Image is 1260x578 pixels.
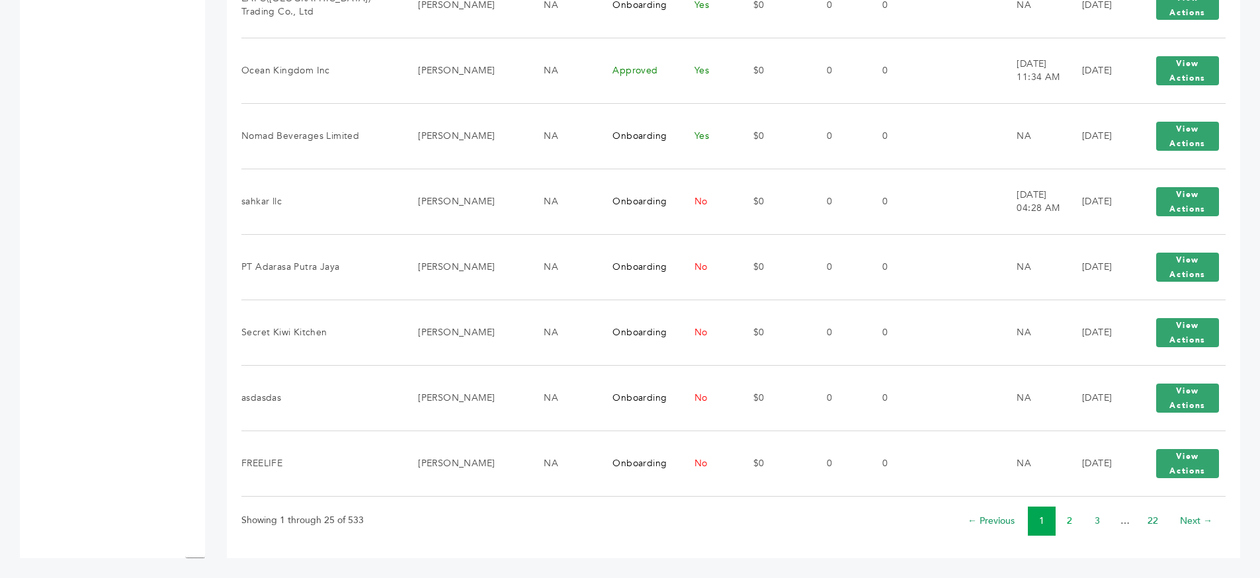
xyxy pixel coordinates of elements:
td: NA [527,365,596,431]
td: NA [527,169,596,234]
td: [DATE] [1066,38,1133,103]
td: No [678,365,737,431]
td: asdasdas [241,365,401,431]
td: NA [527,431,596,496]
td: $0 [737,300,810,365]
td: Onboarding [596,103,678,169]
td: [DATE] [1066,103,1133,169]
td: Onboarding [596,431,678,496]
a: 22 [1148,515,1158,527]
td: No [678,300,737,365]
td: Onboarding [596,169,678,234]
td: $0 [737,365,810,431]
td: NA [1000,300,1066,365]
a: ← Previous [968,515,1015,527]
td: Onboarding [596,234,678,300]
td: No [678,169,737,234]
a: Next → [1180,515,1212,527]
td: Nomad Beverages Limited [241,103,401,169]
button: View Actions [1156,187,1219,216]
td: 0 [866,300,931,365]
td: 0 [866,365,931,431]
td: 0 [810,38,866,103]
a: 2 [1067,515,1072,527]
td: 0 [810,431,866,496]
td: NA [527,300,596,365]
td: 0 [866,169,931,234]
td: NA [527,38,596,103]
td: FREELIFE [241,431,401,496]
td: NA [1000,103,1066,169]
td: $0 [737,431,810,496]
td: [DATE] [1066,234,1133,300]
td: [DATE] [1066,431,1133,496]
td: 0 [810,365,866,431]
td: $0 [737,38,810,103]
td: Ocean Kingdom Inc [241,38,401,103]
td: 0 [866,431,931,496]
td: [PERSON_NAME] [401,169,527,234]
td: NA [527,234,596,300]
td: 0 [866,234,931,300]
td: NA [1000,431,1066,496]
td: 0 [810,169,866,234]
td: 0 [810,300,866,365]
td: [DATE] 11:34 AM [1000,38,1066,103]
td: 0 [866,38,931,103]
td: [PERSON_NAME] [401,38,527,103]
td: [PERSON_NAME] [401,234,527,300]
td: 0 [866,103,931,169]
td: 0 [810,103,866,169]
td: No [678,431,737,496]
td: Yes [678,103,737,169]
button: View Actions [1156,122,1219,151]
li: … [1111,507,1139,536]
td: [DATE] 04:28 AM [1000,169,1066,234]
td: Approved [596,38,678,103]
td: $0 [737,169,810,234]
td: Onboarding [596,365,678,431]
td: Onboarding [596,300,678,365]
a: 1 [1039,515,1044,527]
td: [DATE] [1066,169,1133,234]
td: [PERSON_NAME] [401,365,527,431]
td: NA [1000,234,1066,300]
td: Secret Kiwi Kitchen [241,300,401,365]
td: No [678,234,737,300]
button: View Actions [1156,384,1219,413]
td: NA [1000,365,1066,431]
button: View Actions [1156,318,1219,347]
td: [DATE] [1066,365,1133,431]
td: 0 [810,234,866,300]
p: Showing 1 through 25 of 533 [241,513,364,528]
button: View Actions [1156,56,1219,85]
td: [DATE] [1066,300,1133,365]
td: $0 [737,103,810,169]
td: [PERSON_NAME] [401,300,527,365]
td: PT Adarasa Putra Jaya [241,234,401,300]
td: $0 [737,234,810,300]
td: sahkar llc [241,169,401,234]
td: [PERSON_NAME] [401,103,527,169]
button: View Actions [1156,253,1219,282]
td: NA [527,103,596,169]
a: 3 [1095,515,1100,527]
td: [PERSON_NAME] [401,431,527,496]
td: Yes [678,38,737,103]
button: View Actions [1156,449,1219,478]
